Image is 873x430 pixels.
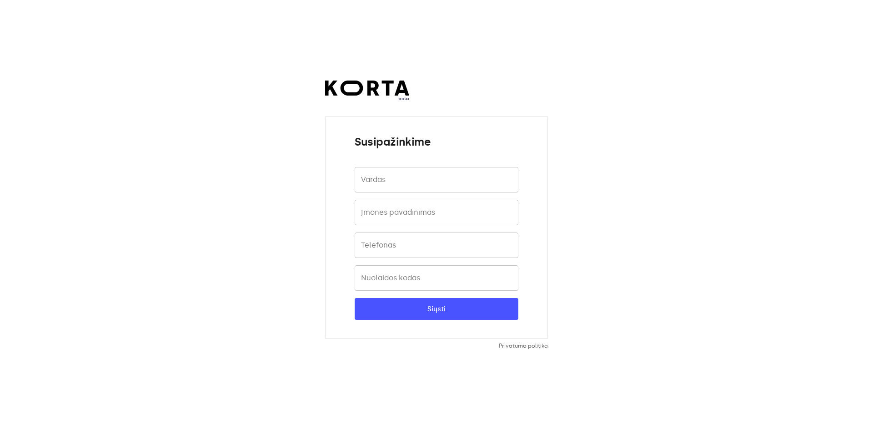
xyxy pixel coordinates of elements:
a: Privatumo politika [499,343,548,349]
h1: Susipažinkime [355,135,518,149]
a: beta [325,81,409,102]
img: Korta [325,81,409,96]
span: beta [325,96,409,102]
span: Siųsti [369,303,504,315]
button: Siųsti [355,298,518,320]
